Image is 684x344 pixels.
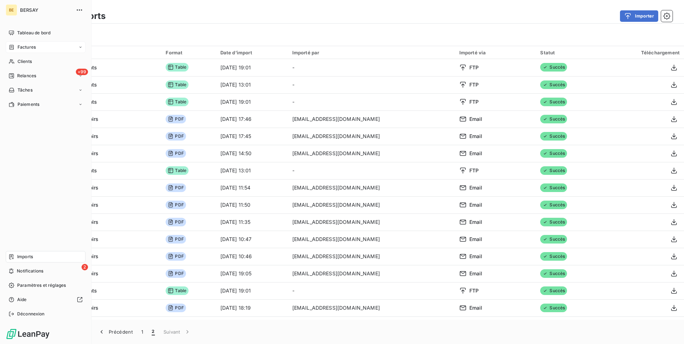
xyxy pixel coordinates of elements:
td: [DATE] 19:05 [216,265,288,282]
span: FTP [469,167,479,174]
td: - [288,93,455,110]
span: Succès [540,80,567,89]
td: [DATE] 10:47 [216,231,288,248]
td: [DATE] 18:19 [216,299,288,316]
span: PDF [166,269,186,278]
span: Table [166,286,189,295]
span: Email [469,116,483,123]
span: Succès [540,304,567,312]
span: FTP [469,81,479,88]
td: - [288,282,455,299]
span: Succès [540,63,567,72]
div: BE [6,4,17,16]
td: [EMAIL_ADDRESS][DOMAIN_NAME] [288,248,455,265]
div: Importé via [459,50,532,55]
span: PDF [166,304,186,312]
span: Email [469,270,483,277]
span: PDF [166,115,186,123]
span: Email [469,184,483,191]
button: Importer [620,10,658,22]
td: [DATE] 13:01 [216,162,288,179]
span: Table [166,80,189,89]
span: Relances [17,73,36,79]
div: Statut [540,50,597,55]
span: Email [469,253,483,260]
span: PDF [166,183,186,192]
div: Import [34,49,157,56]
span: Clients [18,58,32,65]
span: Succès [540,166,567,175]
span: Succès [540,98,567,106]
button: Précédent [94,324,137,339]
span: Email [469,218,483,226]
span: Succès [540,132,567,141]
td: [DATE] 11:50 [216,196,288,213]
span: Email [469,150,483,157]
span: Succès [540,235,567,244]
td: - [288,59,455,76]
td: [DATE] 18:01 [216,316,288,334]
td: - [288,162,455,179]
td: [EMAIL_ADDRESS][DOMAIN_NAME] [288,265,455,282]
td: [EMAIL_ADDRESS][DOMAIN_NAME] [288,110,455,128]
td: [DATE] 17:45 [216,128,288,145]
span: Email [469,133,483,140]
span: FTP [469,98,479,105]
span: +99 [76,69,88,75]
button: 1 [137,324,147,339]
span: PDF [166,132,186,141]
span: PDF [166,201,186,209]
td: [DATE] 14:50 [216,145,288,162]
td: [EMAIL_ADDRESS][DOMAIN_NAME] [288,196,455,213]
button: Suivant [159,324,195,339]
td: [DATE] 19:01 [216,282,288,299]
div: Téléchargement [606,50,680,55]
span: Email [469,201,483,208]
span: FTP [469,64,479,71]
span: PDF [166,252,186,261]
td: [DATE] 11:54 [216,179,288,196]
span: Succès [540,183,567,192]
span: Imports [17,254,33,260]
span: Email [469,304,483,311]
td: [EMAIL_ADDRESS][DOMAIN_NAME] [288,316,455,334]
span: Table [166,98,189,106]
td: [EMAIL_ADDRESS][DOMAIN_NAME] [288,231,455,248]
span: Tâches [18,87,33,93]
td: [DATE] 13:01 [216,76,288,93]
span: FTP [469,287,479,294]
span: BERSAY [20,7,72,13]
span: Succès [540,252,567,261]
td: [EMAIL_ADDRESS][DOMAIN_NAME] [288,213,455,231]
span: Factures [18,44,36,50]
a: Aide [6,294,85,305]
td: [DATE] 10:46 [216,248,288,265]
td: - [288,76,455,93]
td: [EMAIL_ADDRESS][DOMAIN_NAME] [288,299,455,316]
span: PDF [166,218,186,226]
span: PDF [166,149,186,158]
span: Table [166,63,189,72]
span: 2 [82,264,88,270]
td: [DATE] 11:35 [216,213,288,231]
span: PDF [166,235,186,244]
span: Table [166,166,189,175]
span: Succès [540,201,567,209]
td: [DATE] 19:01 [216,59,288,76]
td: [DATE] 19:01 [216,93,288,110]
span: Notifications [17,268,43,274]
span: Succès [540,269,567,278]
span: Succès [540,286,567,295]
div: Importé par [292,50,451,55]
td: [EMAIL_ADDRESS][DOMAIN_NAME] [288,128,455,145]
span: Paramètres et réglages [17,282,66,289]
iframe: Intercom live chat [660,320,677,337]
td: [EMAIL_ADDRESS][DOMAIN_NAME] [288,179,455,196]
span: Paiements [18,101,39,108]
img: Logo LeanPay [6,328,50,340]
div: Format [166,50,211,55]
td: [EMAIL_ADDRESS][DOMAIN_NAME] [288,145,455,162]
span: Succès [540,149,567,158]
span: Succès [540,218,567,226]
span: Tableau de bord [17,30,50,36]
